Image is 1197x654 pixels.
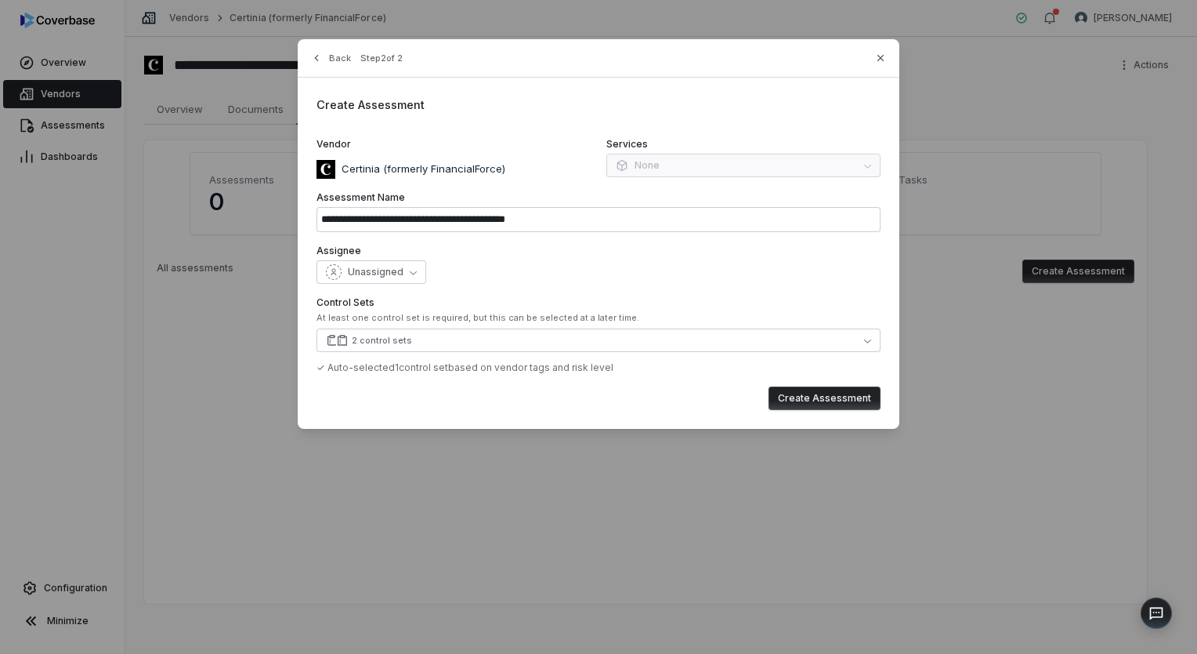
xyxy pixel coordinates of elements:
div: 2 control sets [352,335,412,347]
label: Control Sets [316,296,881,309]
label: Assignee [316,245,881,257]
div: ✓ Auto-selected 1 control set based on vendor tags and risk level [316,362,881,374]
span: Vendor [316,138,351,151]
div: At least one control set is required, but this can be selected at a later time. [316,312,881,324]
p: Certinia (formerly FinancialForce) [335,162,505,177]
button: Back [306,44,356,72]
label: Assessment Name [316,191,881,204]
span: Create Assessment [316,98,425,111]
span: Unassigned [348,266,403,278]
label: Services [606,138,881,151]
span: Step 2 of 2 [360,53,403,64]
button: Create Assessment [768,387,881,410]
